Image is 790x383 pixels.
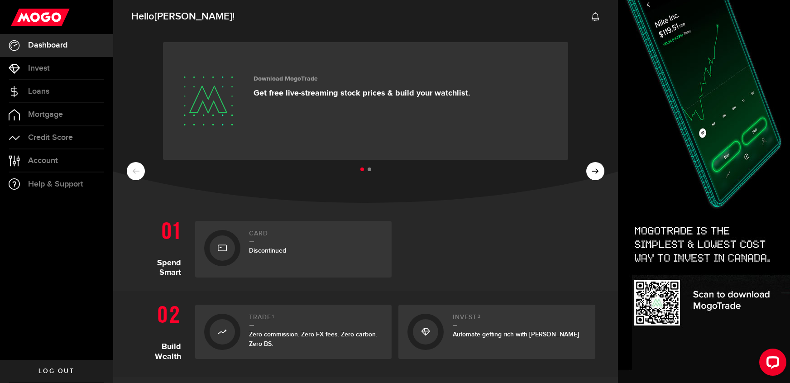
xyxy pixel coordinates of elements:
[453,314,586,326] h2: Invest
[28,134,73,142] span: Credit Score
[131,7,235,26] span: Hello !
[752,345,790,383] iframe: LiveChat chat widget
[273,314,275,319] sup: 1
[478,314,481,319] sup: 2
[28,110,63,119] span: Mortgage
[28,157,58,165] span: Account
[398,305,595,359] a: Invest2Automate getting rich with [PERSON_NAME]
[154,10,232,23] span: [PERSON_NAME]
[163,42,568,160] a: Download MogoTrade Get free live-streaming stock prices & build your watchlist.
[249,330,378,348] span: Zero commission. Zero FX fees. Zero carbon. Zero BS.
[195,221,392,278] a: CardDiscontinued
[249,247,287,254] span: Discontinued
[136,300,188,364] h1: Build Wealth
[136,216,188,278] h1: Spend Smart
[254,75,470,83] h3: Download MogoTrade
[195,305,392,359] a: Trade1Zero commission. Zero FX fees. Zero carbon. Zero BS.
[249,314,383,326] h2: Trade
[38,368,74,374] span: Log out
[28,64,50,72] span: Invest
[453,330,579,338] span: Automate getting rich with [PERSON_NAME]
[254,88,470,98] p: Get free live-streaming stock prices & build your watchlist.
[28,180,83,188] span: Help & Support
[28,41,67,49] span: Dashboard
[28,87,49,96] span: Loans
[249,230,383,242] h2: Card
